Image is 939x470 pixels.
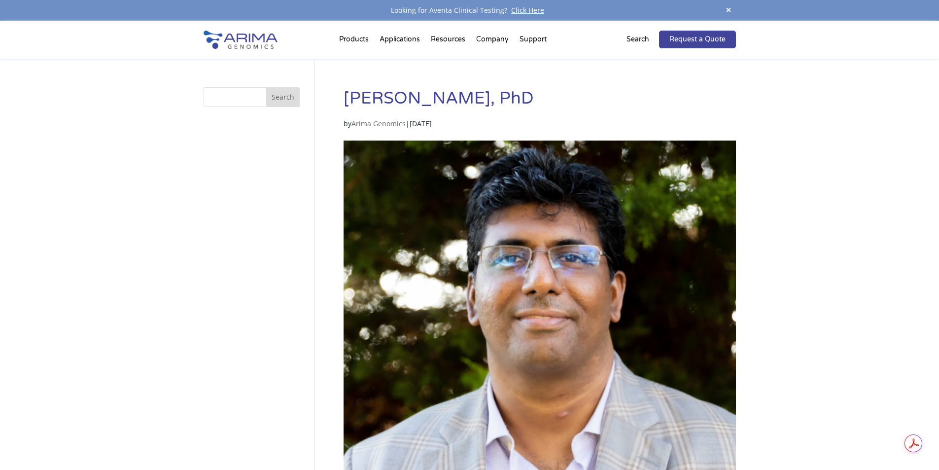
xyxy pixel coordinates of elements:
button: Search [266,87,300,107]
a: Request a Quote [659,31,736,48]
h1: [PERSON_NAME], PhD [344,87,735,117]
a: Click Here [507,5,548,15]
p: by | [344,117,735,138]
div: Looking for Aventa Clinical Testing? [204,4,736,17]
a: Arima Genomics [351,119,406,128]
p: Search [626,33,649,46]
img: Arima-Genomics-logo [204,31,278,49]
span: [DATE] [410,119,432,128]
